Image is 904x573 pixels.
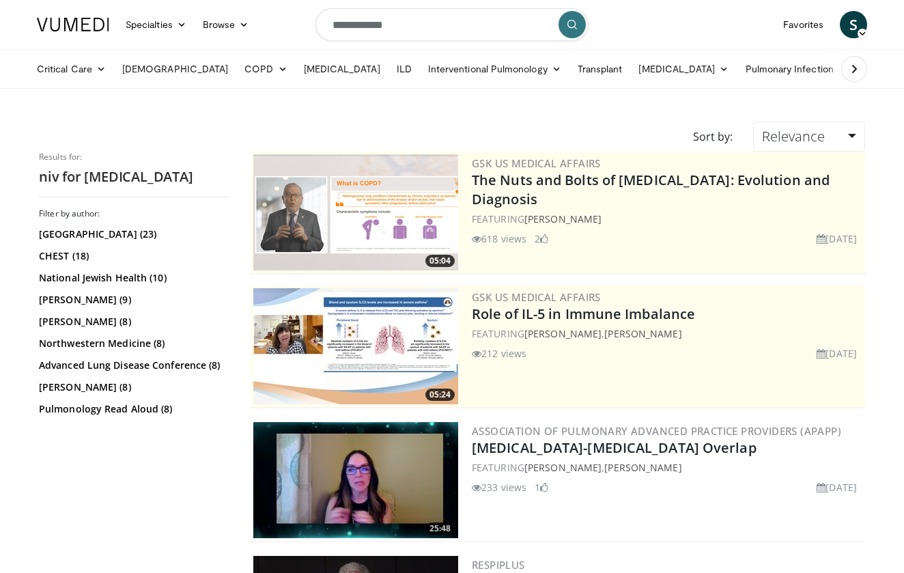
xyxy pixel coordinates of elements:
li: 212 views [472,346,526,361]
a: Advanced Lung Disease Conference (8) [39,359,227,372]
span: 05:24 [425,389,455,401]
a: Transplant [569,55,631,83]
a: [PERSON_NAME] (8) [39,380,227,394]
span: Relevance [762,127,825,145]
img: 020a8988-aaa5-4201-9858-44967b6f4ed7.300x170_q85_crop-smart_upscale.jpg [253,422,458,538]
input: Search topics, interventions [315,8,589,41]
a: 25:48 [253,422,458,538]
a: [MEDICAL_DATA] [296,55,389,83]
a: Pulmonology Read Aloud (8) [39,402,227,416]
a: Association of Pulmonary Advanced Practice Providers (APAPP) [472,424,841,438]
a: Role of IL-5 in Immune Imbalance [472,305,695,323]
h2: niv for [MEDICAL_DATA] [39,168,230,186]
a: The Nuts and Bolts of [MEDICAL_DATA]: Evolution and Diagnosis [472,171,830,208]
li: [DATE] [817,346,857,361]
li: [DATE] [817,480,857,494]
a: CHEST (18) [39,249,227,263]
span: 05:04 [425,255,455,267]
div: Sort by: [683,122,743,152]
a: [MEDICAL_DATA] [630,55,737,83]
div: FEATURING , [472,326,862,341]
a: Interventional Pulmonology [420,55,569,83]
a: National Jewish Health (10) [39,271,227,285]
a: 05:04 [253,154,458,270]
span: 25:48 [425,522,455,535]
h3: Filter by author: [39,208,230,219]
a: COPD [236,55,295,83]
a: 05:24 [253,288,458,404]
a: Respiplus [472,558,525,572]
a: [PERSON_NAME] [524,212,602,225]
a: [MEDICAL_DATA]-[MEDICAL_DATA] Overlap [472,438,757,457]
a: Relevance [753,122,865,152]
li: 2 [535,232,548,246]
li: 233 views [472,480,526,494]
li: [DATE] [817,232,857,246]
a: GSK US Medical Affairs [472,156,601,170]
a: Northwestern Medicine (8) [39,337,227,350]
a: GSK US Medical Affairs [472,290,601,304]
a: [GEOGRAPHIC_DATA] (23) [39,227,227,241]
img: ee063798-7fd0-40de-9666-e00bc66c7c22.png.300x170_q85_crop-smart_upscale.png [253,154,458,270]
a: Favorites [775,11,832,38]
a: [PERSON_NAME] (8) [39,315,227,329]
div: FEATURING [472,212,862,226]
a: ILD [389,55,420,83]
li: 1 [535,480,548,494]
a: [PERSON_NAME] [604,327,681,340]
li: 618 views [472,232,526,246]
p: Results for: [39,152,230,163]
a: [PERSON_NAME] [604,461,681,474]
a: [PERSON_NAME] [524,461,602,474]
a: Critical Care [29,55,114,83]
a: Specialties [117,11,195,38]
a: [PERSON_NAME] (9) [39,293,227,307]
a: [DEMOGRAPHIC_DATA] [114,55,236,83]
a: Pulmonary Infection [737,55,856,83]
a: [PERSON_NAME] [524,327,602,340]
img: f8c419a3-5bbb-4c4e-b48e-16c2b0d0fb3f.png.300x170_q85_crop-smart_upscale.jpg [253,288,458,404]
img: VuMedi Logo [37,18,109,31]
div: FEATURING , [472,460,862,475]
a: Browse [195,11,257,38]
a: S [840,11,867,38]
